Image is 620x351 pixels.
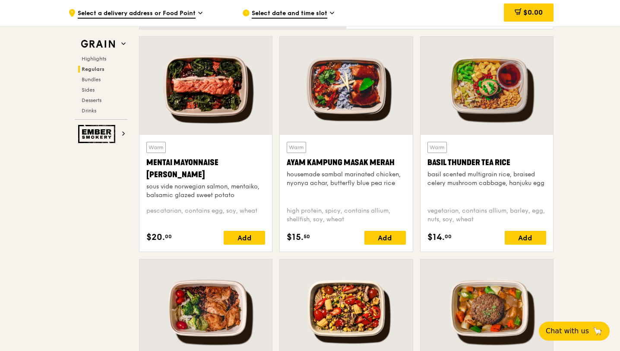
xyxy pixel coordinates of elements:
[539,322,610,341] button: Chat with us🦙
[427,156,546,169] div: Basil Thunder Tea Rice
[304,233,310,240] span: 50
[287,170,405,188] div: housemade sambal marinated chicken, nyonya achar, butterfly blue pea rice
[146,182,265,200] div: sous vide norwegian salmon, mentaiko, balsamic glazed sweet potato
[82,77,101,83] span: Bundles
[427,207,546,224] div: vegetarian, contains allium, barley, egg, nuts, soy, wheat
[252,9,327,19] span: Select date and time slot
[427,142,447,153] div: Warm
[427,231,445,244] span: $14.
[287,142,306,153] div: Warm
[546,326,589,336] span: Chat with us
[364,231,406,245] div: Add
[224,231,265,245] div: Add
[82,56,106,62] span: Highlights
[146,156,265,181] div: Mentai Mayonnaise [PERSON_NAME]
[82,108,96,114] span: Drinks
[146,207,265,224] div: pescatarian, contains egg, soy, wheat
[505,231,546,245] div: Add
[78,9,196,19] span: Select a delivery address or Food Point
[82,87,95,93] span: Sides
[146,231,165,244] span: $20.
[427,170,546,188] div: basil scented multigrain rice, braised celery mushroom cabbage, hanjuku egg
[82,97,101,103] span: Desserts
[165,233,172,240] span: 00
[82,66,104,72] span: Regulars
[287,156,405,169] div: Ayam Kampung Masak Merah
[287,231,304,244] span: $15.
[78,36,118,52] img: Grain web logo
[287,207,405,224] div: high protein, spicy, contains allium, shellfish, soy, wheat
[445,233,452,240] span: 00
[78,125,118,143] img: Ember Smokery web logo
[592,326,603,336] span: 🦙
[523,8,543,16] span: $0.00
[146,142,166,153] div: Warm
